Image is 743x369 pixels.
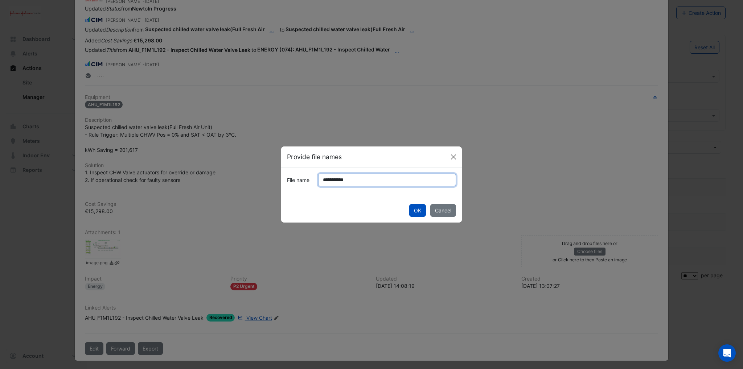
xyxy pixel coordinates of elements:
[409,204,426,217] button: OK
[448,152,459,162] button: Close
[718,344,736,362] div: Open Intercom Messenger
[283,174,314,186] label: File name
[430,204,456,217] button: Cancel
[287,152,342,162] h5: Provide file names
